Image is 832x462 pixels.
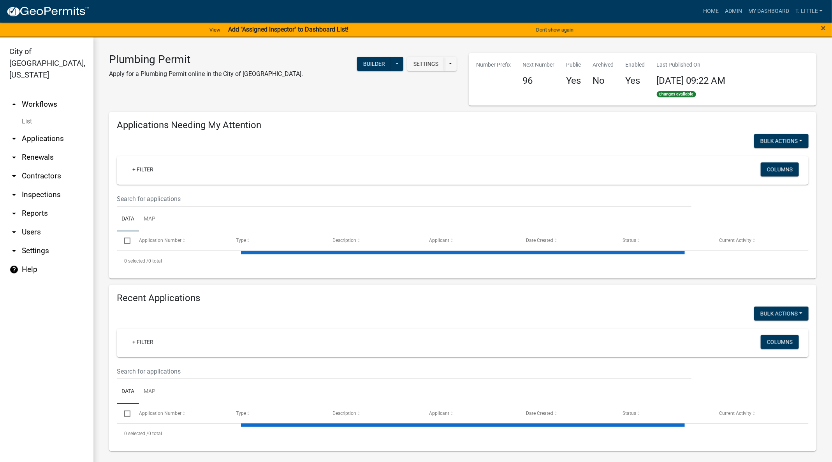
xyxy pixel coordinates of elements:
[761,162,799,176] button: Columns
[526,238,553,243] span: Date Created
[719,238,752,243] span: Current Activity
[477,61,511,69] p: Number Prefix
[593,61,614,69] p: Archived
[761,335,799,349] button: Columns
[422,404,519,423] datatable-header-cell: Applicant
[712,231,809,250] datatable-header-cell: Current Activity
[132,404,228,423] datatable-header-cell: Application Number
[117,424,809,443] div: 0 total
[109,53,303,66] h3: Plumbing Permit
[236,238,246,243] span: Type
[139,207,160,232] a: Map
[821,23,826,33] button: Close
[9,190,19,199] i: arrow_drop_down
[9,265,19,274] i: help
[422,231,519,250] datatable-header-cell: Applicant
[792,4,826,19] a: T. Little
[523,75,555,86] h4: 96
[615,404,712,423] datatable-header-cell: Status
[117,251,809,271] div: 0 total
[657,91,697,97] span: Changes available
[523,61,555,69] p: Next Number
[623,238,636,243] span: Status
[332,238,356,243] span: Description
[623,411,636,416] span: Status
[325,231,422,250] datatable-header-cell: Description
[357,57,391,71] button: Builder
[117,363,691,379] input: Search for applications
[117,120,809,131] h4: Applications Needing My Attention
[615,231,712,250] datatable-header-cell: Status
[117,207,139,232] a: Data
[754,134,809,148] button: Bulk Actions
[657,61,726,69] p: Last Published On
[626,61,645,69] p: Enabled
[139,411,182,416] span: Application Number
[124,258,148,264] span: 0 selected /
[722,4,745,19] a: Admin
[429,238,450,243] span: Applicant
[519,231,615,250] datatable-header-cell: Date Created
[139,379,160,404] a: Map
[109,69,303,79] p: Apply for a Plumbing Permit online in the City of [GEOGRAPHIC_DATA].
[126,162,160,176] a: + Filter
[754,307,809,321] button: Bulk Actions
[117,379,139,404] a: Data
[9,153,19,162] i: arrow_drop_down
[9,134,19,143] i: arrow_drop_down
[117,231,132,250] datatable-header-cell: Select
[566,61,581,69] p: Public
[719,411,752,416] span: Current Activity
[9,100,19,109] i: arrow_drop_up
[236,411,246,416] span: Type
[126,335,160,349] a: + Filter
[229,404,325,423] datatable-header-cell: Type
[429,411,450,416] span: Applicant
[132,231,228,250] datatable-header-cell: Application Number
[657,75,726,86] span: [DATE] 09:22 AM
[117,293,809,304] h4: Recent Applications
[228,26,348,33] strong: Add "Assigned Inspector" to Dashboard List!
[519,404,615,423] datatable-header-cell: Date Created
[9,227,19,237] i: arrow_drop_down
[533,23,577,36] button: Don't show again
[9,209,19,218] i: arrow_drop_down
[566,75,581,86] h4: Yes
[117,191,691,207] input: Search for applications
[229,231,325,250] datatable-header-cell: Type
[626,75,645,86] h4: Yes
[332,411,356,416] span: Description
[700,4,722,19] a: Home
[712,404,809,423] datatable-header-cell: Current Activity
[9,171,19,181] i: arrow_drop_down
[124,431,148,436] span: 0 selected /
[821,23,826,34] span: ×
[206,23,223,36] a: View
[139,238,182,243] span: Application Number
[407,57,445,71] button: Settings
[745,4,792,19] a: My Dashboard
[117,404,132,423] datatable-header-cell: Select
[325,404,422,423] datatable-header-cell: Description
[526,411,553,416] span: Date Created
[593,75,614,86] h4: No
[9,246,19,256] i: arrow_drop_down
